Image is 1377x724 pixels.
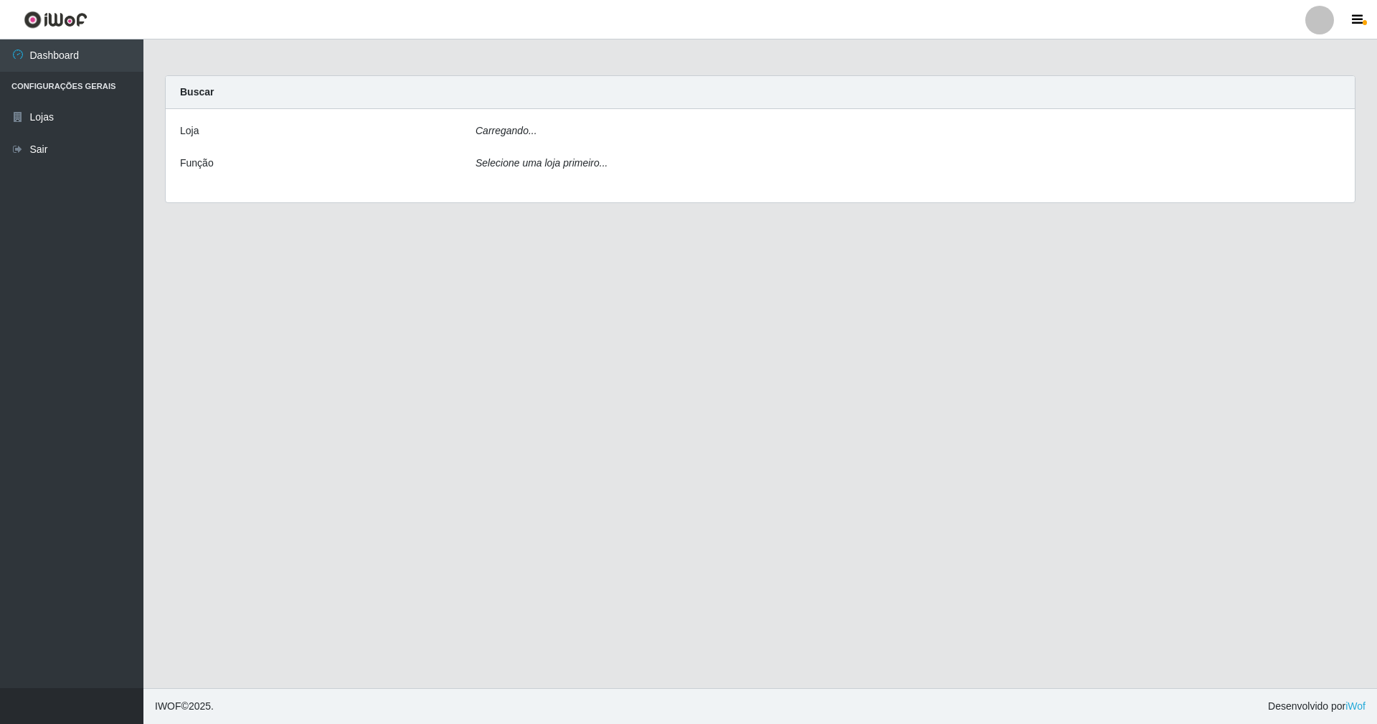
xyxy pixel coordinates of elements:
i: Carregando... [475,125,537,136]
a: iWof [1345,700,1366,712]
span: © 2025 . [155,699,214,714]
img: CoreUI Logo [24,11,87,29]
i: Selecione uma loja primeiro... [475,157,607,169]
label: Função [180,156,214,171]
strong: Buscar [180,86,214,98]
span: IWOF [155,700,181,712]
label: Loja [180,123,199,138]
span: Desenvolvido por [1268,699,1366,714]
